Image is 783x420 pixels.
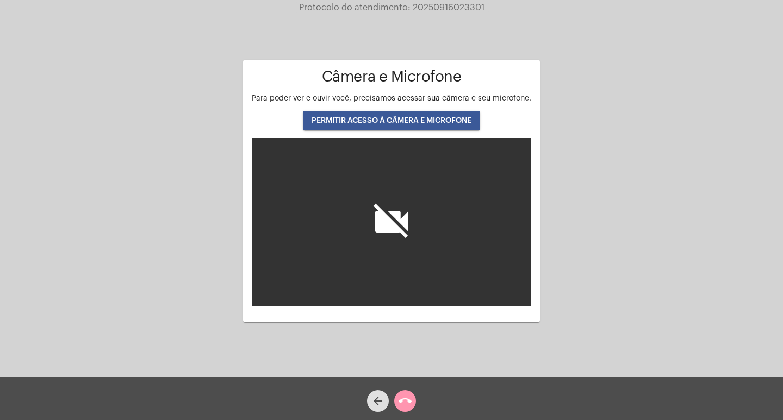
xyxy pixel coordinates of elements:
[370,200,413,243] i: videocam_off
[303,111,480,130] button: PERMITIR ACESSO À CÂMERA E MICROFONE
[252,68,531,85] h1: Câmera e Microfone
[252,95,531,102] span: Para poder ver e ouvir você, precisamos acessar sua câmera e seu microfone.
[312,117,471,124] span: PERMITIR ACESSO À CÂMERA E MICROFONE
[371,394,384,408] mat-icon: arrow_back
[299,3,484,12] span: Protocolo do atendimento: 20250916023301
[399,394,412,408] mat-icon: call_end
